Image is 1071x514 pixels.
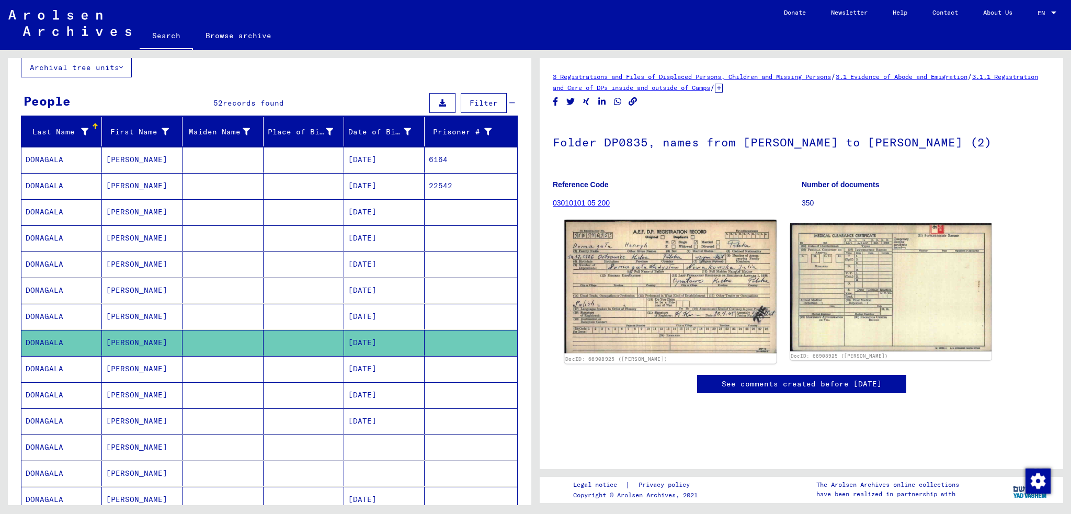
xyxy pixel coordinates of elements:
[344,408,425,434] mat-cell: [DATE]
[187,127,249,138] div: Maiden Name
[344,252,425,277] mat-cell: [DATE]
[344,278,425,303] mat-cell: [DATE]
[21,330,102,356] mat-cell: DOMAGALA
[26,127,88,138] div: Last Name
[344,330,425,356] mat-cell: [DATE]
[102,225,183,251] mat-cell: [PERSON_NAME]
[21,435,102,460] mat-cell: DOMAGALA
[831,72,836,81] span: /
[140,23,193,50] a: Search
[722,379,882,390] a: See comments created before [DATE]
[348,123,424,140] div: Date of Birth
[565,356,667,362] a: DocID: 66908925 ([PERSON_NAME])
[187,123,263,140] div: Maiden Name
[106,123,182,140] div: First Name
[193,23,284,48] a: Browse archive
[1038,9,1049,17] span: EN
[564,220,776,353] img: 001.jpg
[550,95,561,108] button: Share on Facebook
[102,199,183,225] mat-cell: [PERSON_NAME]
[213,98,223,108] span: 52
[612,95,623,108] button: Share on WhatsApp
[21,408,102,434] mat-cell: DOMAGALA
[816,489,959,499] p: have been realized in partnership with
[21,356,102,382] mat-cell: DOMAGALA
[802,198,1050,209] p: 350
[573,490,702,500] p: Copyright © Arolsen Archives, 2021
[102,147,183,173] mat-cell: [PERSON_NAME]
[790,223,992,351] img: 002.jpg
[597,95,608,108] button: Share on LinkedIn
[21,487,102,512] mat-cell: DOMAGALA
[21,304,102,329] mat-cell: DOMAGALA
[344,487,425,512] mat-cell: [DATE]
[836,73,967,81] a: 3.1 Evidence of Abode and Emigration
[102,382,183,408] mat-cell: [PERSON_NAME]
[425,173,517,199] mat-cell: 22542
[628,95,639,108] button: Copy link
[21,147,102,173] mat-cell: DOMAGALA
[344,225,425,251] mat-cell: [DATE]
[344,173,425,199] mat-cell: [DATE]
[344,199,425,225] mat-cell: [DATE]
[21,461,102,486] mat-cell: DOMAGALA
[21,382,102,408] mat-cell: DOMAGALA
[264,117,344,146] mat-header-cell: Place of Birth
[102,304,183,329] mat-cell: [PERSON_NAME]
[553,118,1050,164] h1: Folder DP0835, names from [PERSON_NAME] to [PERSON_NAME] (2)
[429,127,492,138] div: Prisoner #
[1011,476,1050,502] img: yv_logo.png
[565,95,576,108] button: Share on Twitter
[344,117,425,146] mat-header-cell: Date of Birth
[102,356,183,382] mat-cell: [PERSON_NAME]
[816,480,959,489] p: The Arolsen Archives online collections
[102,278,183,303] mat-cell: [PERSON_NAME]
[21,117,102,146] mat-header-cell: Last Name
[8,10,131,36] img: Arolsen_neg.svg
[24,92,71,110] div: People
[1026,469,1051,494] img: Change consent
[21,225,102,251] mat-cell: DOMAGALA
[348,127,411,138] div: Date of Birth
[102,461,183,486] mat-cell: [PERSON_NAME]
[429,123,505,140] div: Prisoner #
[21,278,102,303] mat-cell: DOMAGALA
[461,93,507,113] button: Filter
[553,180,609,189] b: Reference Code
[802,180,880,189] b: Number of documents
[344,382,425,408] mat-cell: [DATE]
[344,304,425,329] mat-cell: [DATE]
[791,353,888,359] a: DocID: 66908925 ([PERSON_NAME])
[630,479,702,490] a: Privacy policy
[344,356,425,382] mat-cell: [DATE]
[106,127,169,138] div: First Name
[553,73,831,81] a: 3 Registrations and Files of Displaced Persons, Children and Missing Persons
[21,252,102,277] mat-cell: DOMAGALA
[710,83,715,92] span: /
[425,147,517,173] mat-cell: 6164
[21,199,102,225] mat-cell: DOMAGALA
[21,173,102,199] mat-cell: DOMAGALA
[102,252,183,277] mat-cell: [PERSON_NAME]
[268,123,346,140] div: Place of Birth
[183,117,263,146] mat-header-cell: Maiden Name
[573,479,625,490] a: Legal notice
[102,330,183,356] mat-cell: [PERSON_NAME]
[967,72,972,81] span: /
[581,95,592,108] button: Share on Xing
[470,98,498,108] span: Filter
[573,479,702,490] div: |
[102,487,183,512] mat-cell: [PERSON_NAME]
[344,147,425,173] mat-cell: [DATE]
[102,408,183,434] mat-cell: [PERSON_NAME]
[26,123,101,140] div: Last Name
[425,117,517,146] mat-header-cell: Prisoner #
[223,98,284,108] span: records found
[553,199,610,207] a: 03010101 05 200
[102,435,183,460] mat-cell: [PERSON_NAME]
[21,58,132,77] button: Archival tree units
[268,127,333,138] div: Place of Birth
[102,173,183,199] mat-cell: [PERSON_NAME]
[102,117,183,146] mat-header-cell: First Name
